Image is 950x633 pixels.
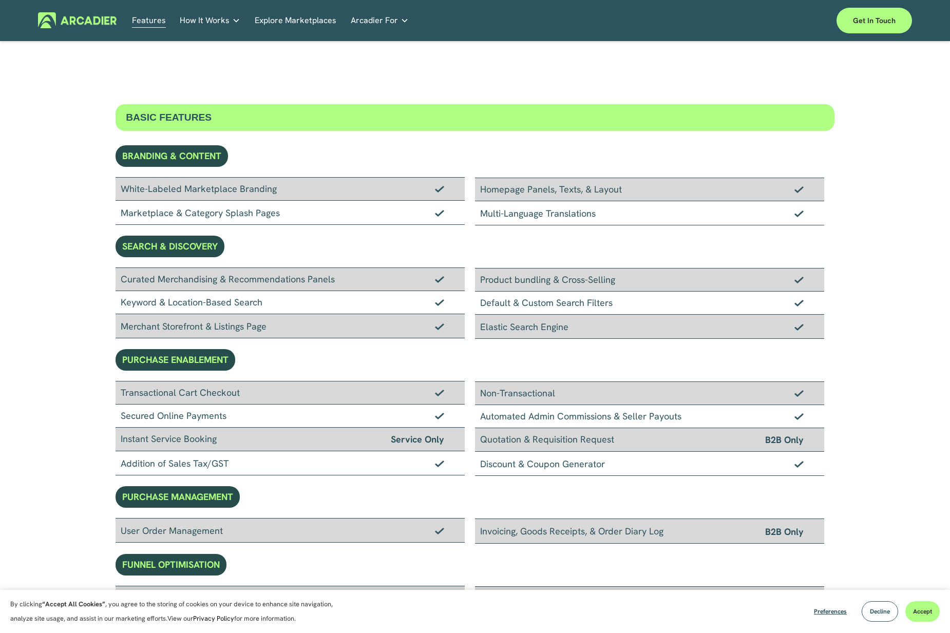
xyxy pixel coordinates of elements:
span: B2B Only [765,432,804,447]
img: Checkmark [435,299,444,306]
div: Elastic Search Engine [475,315,824,339]
span: Service Only [391,432,444,447]
img: Checkmark [435,460,444,467]
button: Preferences [806,601,854,622]
div: Curated Merchandising & Recommendations Panels [116,267,465,291]
img: Checkmark [794,323,804,331]
img: Checkmark [435,185,444,193]
img: Checkmark [794,299,804,306]
div: Automated Admin Commissions & Seller Payouts [475,405,824,428]
div: Quotation & Requisition Request [475,428,824,452]
img: Checkmark [435,389,444,396]
img: Checkmark [794,390,804,397]
div: Merchant Storefront & Listings Page [116,314,465,338]
img: Checkmark [435,276,444,283]
img: Checkmark [435,412,444,419]
a: Privacy Policy [193,614,234,623]
div: Addition of Sales Tax/GST [116,451,465,475]
img: Checkmark [794,276,804,283]
div: Non-Transactional [475,381,824,405]
span: Decline [870,607,890,616]
div: Default & Custom Search Filters [475,292,824,315]
div: Keyword & Location-Based Search [116,291,465,314]
div: Invoicing, Goods Receipts, & Order Diary Log [475,519,824,544]
span: How It Works [180,13,230,28]
div: User Messaging & Inbox [475,586,824,610]
div: BASIC FEATURES [116,104,834,131]
img: Checkmark [794,413,804,420]
div: Multi-Language Translations [475,201,824,225]
div: PURCHASE MANAGEMENT [116,486,240,508]
span: B2B Only [765,524,804,539]
div: Discount & Coupon Generator [475,452,824,476]
div: SEARCH & DISCOVERY [116,236,224,257]
img: Checkmark [794,461,804,468]
div: User Order Management [116,518,465,543]
a: Features [132,12,166,28]
div: BRANDING & CONTENT [116,145,228,167]
button: Accept [905,601,940,622]
p: By clicking , you agree to the storing of cookies on your device to enhance site navigation, anal... [10,597,344,626]
img: Checkmark [435,323,444,330]
div: White-Labeled Marketplace Branding [116,177,465,201]
img: Checkmark [435,209,444,217]
img: Checkmark [794,210,804,217]
img: Checkmark [435,527,444,534]
div: Secured Online Payments [116,405,465,428]
div: Instant Service Booking [116,428,465,451]
span: Preferences [814,607,847,616]
div: Product bundling & Cross-Selling [475,268,824,292]
img: Checkmark [794,186,804,193]
strong: “Accept All Cookies” [42,600,105,608]
div: Homepage Panels, Texts, & Layout [475,178,824,201]
span: Arcadier For [351,13,398,28]
a: Get in touch [837,8,912,33]
span: Accept [913,607,932,616]
div: PURCHASE ENABLEMENT [116,349,235,371]
a: folder dropdown [180,12,240,28]
div: FUNNEL OPTIMISATION [116,554,226,576]
a: Explore Marketplaces [255,12,336,28]
div: Transactional Cart Checkout [116,381,465,405]
img: Arcadier [38,12,117,28]
div: Mailchimp Exporter [116,586,465,609]
button: Decline [862,601,898,622]
a: folder dropdown [351,12,409,28]
div: Marketplace & Category Splash Pages [116,201,465,225]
